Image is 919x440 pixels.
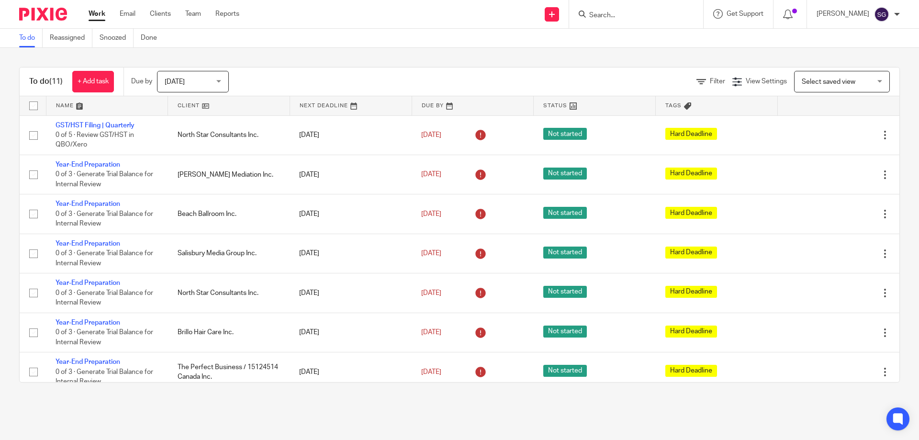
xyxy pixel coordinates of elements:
[168,115,290,155] td: North Star Consultants Inc.
[56,161,120,168] a: Year-End Preparation
[746,78,787,85] span: View Settings
[56,280,120,286] a: Year-End Preparation
[89,9,105,19] a: Work
[665,207,717,219] span: Hard Deadline
[131,77,152,86] p: Due by
[665,128,717,140] span: Hard Deadline
[665,103,682,108] span: Tags
[543,128,587,140] span: Not started
[100,29,134,47] a: Snoozed
[710,78,725,85] span: Filter
[665,168,717,180] span: Hard Deadline
[49,78,63,85] span: (11)
[56,359,120,365] a: Year-End Preparation
[543,168,587,180] span: Not started
[421,329,441,336] span: [DATE]
[150,9,171,19] a: Clients
[56,319,120,326] a: Year-End Preparation
[56,171,153,188] span: 0 of 3 · Generate Trial Balance for Internal Review
[56,240,120,247] a: Year-End Preparation
[168,313,290,352] td: Brillo Hair Care Inc.
[168,352,290,392] td: The Perfect Business / 15124514 Canada Inc.
[168,234,290,273] td: Salisbury Media Group Inc.
[56,329,153,346] span: 0 of 3 · Generate Trial Balance for Internal Review
[665,286,717,298] span: Hard Deadline
[665,326,717,338] span: Hard Deadline
[543,247,587,259] span: Not started
[19,29,43,47] a: To do
[56,369,153,385] span: 0 of 3 · Generate Trial Balance for Internal Review
[165,79,185,85] span: [DATE]
[543,365,587,377] span: Not started
[56,201,120,207] a: Year-End Preparation
[185,9,201,19] a: Team
[421,250,441,257] span: [DATE]
[290,273,412,313] td: [DATE]
[665,365,717,377] span: Hard Deadline
[168,155,290,194] td: [PERSON_NAME] Mediation Inc.
[29,77,63,87] h1: To do
[141,29,164,47] a: Done
[421,369,441,375] span: [DATE]
[290,115,412,155] td: [DATE]
[421,211,441,217] span: [DATE]
[290,234,412,273] td: [DATE]
[421,171,441,178] span: [DATE]
[168,273,290,313] td: North Star Consultants Inc.
[19,8,67,21] img: Pixie
[421,290,441,296] span: [DATE]
[56,211,153,227] span: 0 of 3 · Generate Trial Balance for Internal Review
[290,155,412,194] td: [DATE]
[290,352,412,392] td: [DATE]
[665,247,717,259] span: Hard Deadline
[56,290,153,306] span: 0 of 3 · Generate Trial Balance for Internal Review
[50,29,92,47] a: Reassigned
[56,132,134,148] span: 0 of 5 · Review GST/HST in QBO/Xero
[543,207,587,219] span: Not started
[290,194,412,234] td: [DATE]
[421,132,441,138] span: [DATE]
[802,79,855,85] span: Select saved view
[543,286,587,298] span: Not started
[290,313,412,352] td: [DATE]
[168,194,290,234] td: Beach Ballroom Inc.
[72,71,114,92] a: + Add task
[215,9,239,19] a: Reports
[56,122,134,129] a: GST/HST Filing | Quarterly
[56,250,153,267] span: 0 of 3 · Generate Trial Balance for Internal Review
[120,9,135,19] a: Email
[874,7,889,22] img: svg%3E
[543,326,587,338] span: Not started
